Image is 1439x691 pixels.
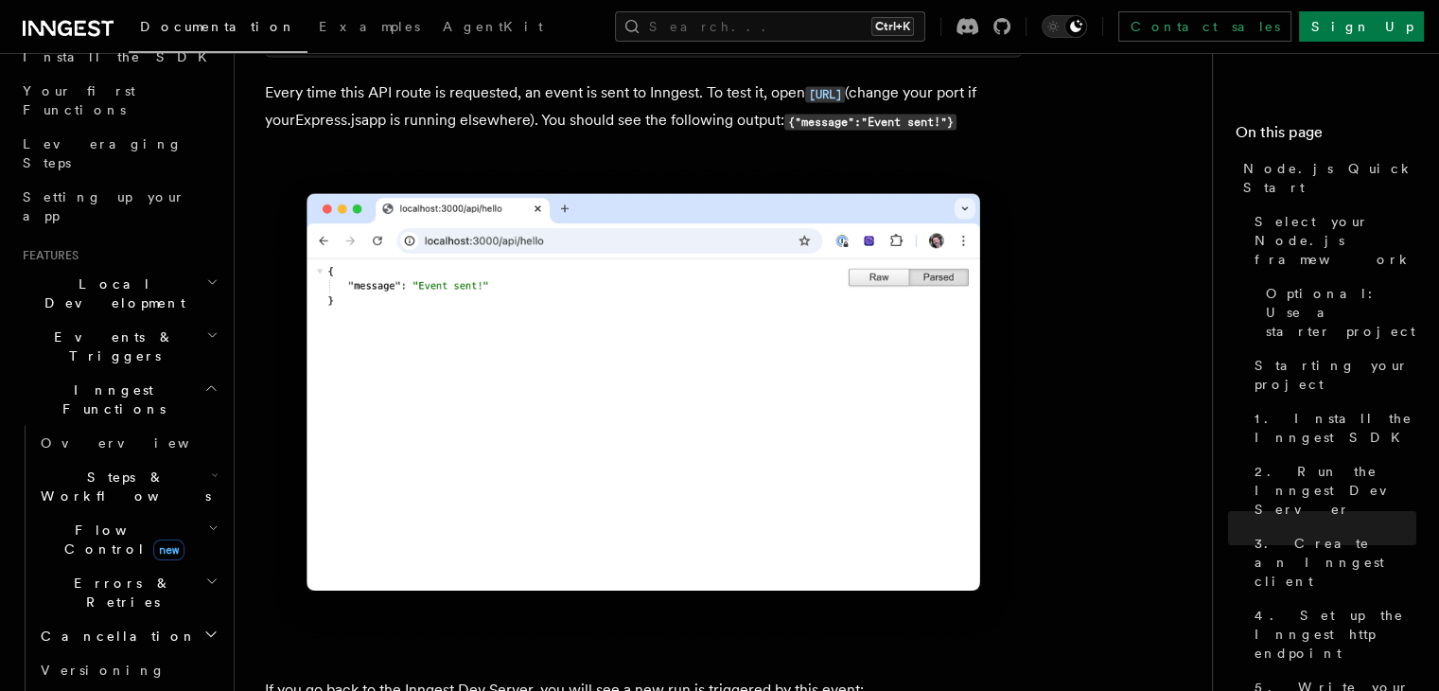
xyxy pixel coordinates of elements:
[23,189,185,223] span: Setting up your app
[33,468,211,505] span: Steps & Workflows
[1255,409,1416,447] span: 1. Install the Inngest SDK
[1247,348,1416,401] a: Starting your project
[33,521,208,558] span: Flow Control
[443,19,543,34] span: AgentKit
[1236,121,1416,151] h4: On this page
[41,663,166,678] span: Versioning
[784,114,956,130] code: {"message":"Event sent!"}
[15,180,222,233] a: Setting up your app
[1255,534,1416,591] span: 3. Create an Inngest client
[15,275,206,312] span: Local Development
[15,381,204,418] span: Inngest Functions
[15,328,206,365] span: Events & Triggers
[33,513,222,566] button: Flow Controlnew
[153,540,184,560] span: new
[1299,11,1424,42] a: Sign Up
[33,460,222,513] button: Steps & Workflows
[1255,212,1416,269] span: Select your Node.js framework
[1258,276,1416,348] a: Optional: Use a starter project
[805,83,845,101] a: [URL]
[140,19,296,34] span: Documentation
[33,627,197,646] span: Cancellation
[15,127,222,180] a: Leveraging Steps
[1255,606,1416,663] span: 4. Set up the Inngest http endpoint
[431,6,554,51] a: AgentKit
[871,17,914,36] kbd: Ctrl+K
[1247,526,1416,598] a: 3. Create an Inngest client
[805,86,845,102] code: [URL]
[319,19,420,34] span: Examples
[33,653,222,687] a: Versioning
[33,426,222,460] a: Overview
[23,83,135,117] span: Your first Functions
[1243,159,1416,197] span: Node.js Quick Start
[15,267,222,320] button: Local Development
[41,435,236,451] span: Overview
[1118,11,1291,42] a: Contact sales
[129,6,307,53] a: Documentation
[33,566,222,619] button: Errors & Retries
[1247,454,1416,526] a: 2. Run the Inngest Dev Server
[23,136,183,170] span: Leveraging Steps
[307,6,431,51] a: Examples
[1255,462,1416,519] span: 2. Run the Inngest Dev Server
[33,619,222,653] button: Cancellation
[1042,15,1087,38] button: Toggle dark mode
[23,49,219,64] span: Install the SDK
[1247,401,1416,454] a: 1. Install the Inngest SDK
[265,80,1022,134] p: Every time this API route is requested, an event is sent to Inngest. To test it, open (change you...
[33,574,205,611] span: Errors & Retries
[265,165,1022,647] img: Web browser showing the JSON response of the /api/hello endpoint
[15,248,79,263] span: Features
[1247,598,1416,670] a: 4. Set up the Inngest http endpoint
[15,320,222,373] button: Events & Triggers
[15,74,222,127] a: Your first Functions
[15,373,222,426] button: Inngest Functions
[1266,284,1416,341] span: Optional: Use a starter project
[615,11,925,42] button: Search...Ctrl+K
[1255,356,1416,394] span: Starting your project
[1247,204,1416,276] a: Select your Node.js framework
[1236,151,1416,204] a: Node.js Quick Start
[15,40,222,74] a: Install the SDK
